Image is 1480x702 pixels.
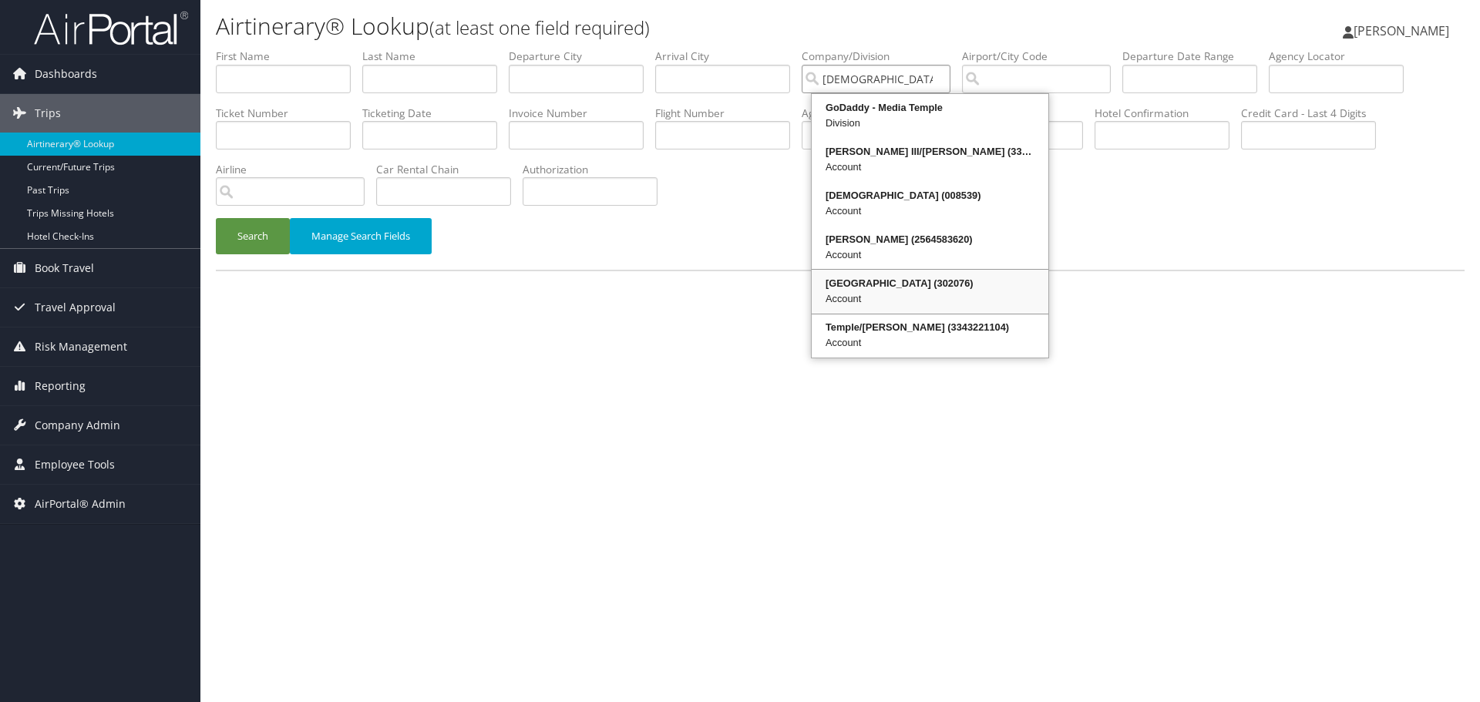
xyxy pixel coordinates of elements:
[1354,22,1449,39] span: [PERSON_NAME]
[1122,49,1269,64] label: Departure Date Range
[35,367,86,405] span: Reporting
[216,10,1048,42] h1: Airtinerary® Lookup
[35,249,94,287] span: Book Travel
[814,100,1046,116] div: GoDaddy - Media Temple
[814,291,1046,307] div: Account
[814,232,1046,247] div: [PERSON_NAME] (2564583620)
[290,218,432,254] button: Manage Search Fields
[35,485,126,523] span: AirPortal® Admin
[1343,8,1465,54] a: [PERSON_NAME]
[814,188,1046,203] div: [DEMOGRAPHIC_DATA] (008539)
[216,162,376,177] label: Airline
[216,49,362,64] label: First Name
[216,106,362,121] label: Ticket Number
[1241,106,1387,121] label: Credit Card - Last 4 Digits
[35,55,97,93] span: Dashboards
[35,94,61,133] span: Trips
[216,218,290,254] button: Search
[523,162,669,177] label: Authorization
[802,49,962,64] label: Company/Division
[35,288,116,327] span: Travel Approval
[362,49,509,64] label: Last Name
[814,247,1046,263] div: Account
[1269,49,1415,64] label: Agency Locator
[962,49,1122,64] label: Airport/City Code
[814,335,1046,351] div: Account
[509,106,655,121] label: Invoice Number
[362,106,509,121] label: Ticketing Date
[655,106,802,121] label: Flight Number
[429,15,650,40] small: (at least one field required)
[814,203,1046,219] div: Account
[1095,106,1241,121] label: Hotel Confirmation
[814,276,1046,291] div: [GEOGRAPHIC_DATA] (302076)
[802,106,948,121] label: Agent Name
[35,327,127,366] span: Risk Management
[34,10,188,46] img: airportal-logo.png
[814,144,1046,160] div: [PERSON_NAME] III/[PERSON_NAME] (3342609631)
[814,320,1046,335] div: Temple/[PERSON_NAME] (3343221104)
[655,49,802,64] label: Arrival City
[509,49,655,64] label: Departure City
[376,162,523,177] label: Car Rental Chain
[35,445,115,484] span: Employee Tools
[814,116,1046,131] div: Division
[814,160,1046,175] div: Account
[35,406,120,445] span: Company Admin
